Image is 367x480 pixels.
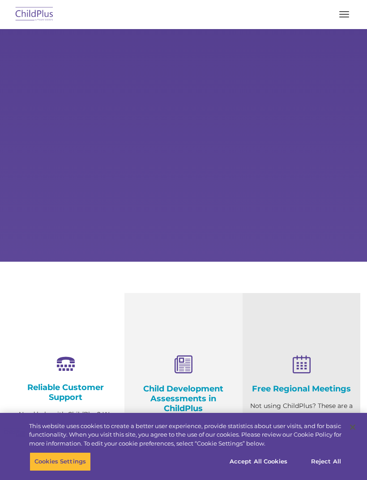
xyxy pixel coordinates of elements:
button: Accept All Cookies [225,452,292,471]
button: Close [343,417,363,437]
div: This website uses cookies to create a better user experience, provide statistics about user visit... [29,422,341,448]
h4: Free Regional Meetings [249,384,354,394]
h4: Reliable Customer Support [13,382,118,402]
img: ChildPlus by Procare Solutions [13,4,55,25]
button: Reject All [298,452,354,471]
button: Cookies Settings [30,452,91,471]
h4: Child Development Assessments in ChildPlus [131,384,235,413]
p: Not using ChildPlus? These are a great opportunity to network and learn from ChildPlus users. Fin... [249,400,354,456]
